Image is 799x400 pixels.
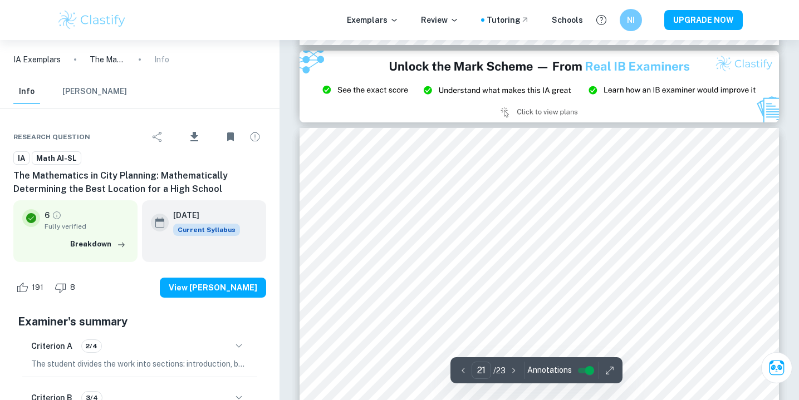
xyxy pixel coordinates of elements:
[13,80,40,104] button: Info
[761,352,792,383] button: Ask Clai
[552,14,583,26] a: Schools
[57,9,128,31] img: Clastify logo
[173,224,240,236] div: This exemplar is based on the current syllabus. Feel free to refer to it for inspiration/ideas wh...
[62,80,127,104] button: [PERSON_NAME]
[146,126,169,148] div: Share
[171,122,217,151] div: Download
[82,341,101,351] span: 2/4
[173,224,240,236] span: Current Syllabus
[13,151,30,165] a: IA
[64,282,81,293] span: 8
[90,53,125,66] p: The Mathematics in City Planning: Mathematically Determining the Best Location for a High School
[421,14,459,26] p: Review
[14,153,29,164] span: IA
[32,153,81,164] span: Math AI-SL
[31,358,248,370] p: The student divides the work into sections: introduction, body, and conclusion. However, the body...
[13,132,90,142] span: Research question
[13,53,61,66] a: IA Exemplars
[592,11,611,29] button: Help and Feedback
[52,210,62,220] a: Grade fully verified
[300,51,779,122] img: Ad
[493,364,506,377] p: / 23
[347,14,399,26] p: Exemplars
[620,9,642,31] button: NI
[45,221,129,231] span: Fully verified
[219,126,242,148] div: Unbookmark
[487,14,530,26] a: Tutoring
[13,279,50,297] div: Like
[13,169,266,196] h6: The Mathematics in City Planning: Mathematically Determining the Best Location for a High School
[45,209,50,221] p: 6
[31,340,72,352] h6: Criterion A
[67,236,129,253] button: Breakdown
[244,126,266,148] div: Report issue
[52,279,81,297] div: Dislike
[154,53,169,66] p: Info
[26,282,50,293] span: 191
[32,151,81,165] a: Math AI-SL
[160,278,266,298] button: View [PERSON_NAME]
[664,10,743,30] button: UPGRADE NOW
[18,313,262,330] h5: Examiner's summary
[173,209,231,221] h6: [DATE]
[624,14,637,26] h6: NI
[527,364,572,376] span: Annotations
